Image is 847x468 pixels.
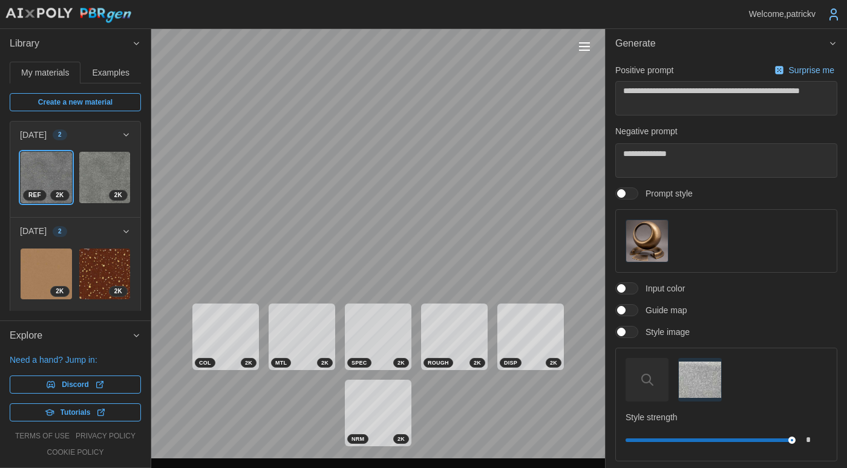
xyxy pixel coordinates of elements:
[504,359,517,367] span: DISP
[10,375,141,394] a: Discord
[576,38,593,55] button: Toggle viewport controls
[79,151,131,204] a: 5XaHISDWABU8sI93z3kB2K
[76,431,136,441] a: privacy policy
[10,218,140,244] button: [DATE]2
[10,93,141,111] a: Create a new material
[352,359,367,367] span: SPEC
[638,326,690,338] span: Style image
[62,376,89,393] span: Discord
[56,190,64,200] span: 2 K
[10,354,141,366] p: Need a hand? Jump in:
[79,248,131,301] a: jJ8HXfVzrJbuQt5X1isx2K
[10,122,140,148] button: [DATE]2
[21,68,69,77] span: My materials
[749,8,816,20] p: Welcome, patrickv
[20,225,47,237] p: [DATE]
[550,359,557,367] span: 2 K
[21,152,72,203] img: PMB3cRn2qOWLEfdfBnIV
[615,64,673,76] p: Positive prompt
[10,321,132,351] span: Explore
[626,219,669,262] button: Prompt style
[638,282,685,294] span: Input color
[21,249,72,300] img: k2M17IOE6zgRk5y6wesS
[10,29,132,59] span: Library
[15,431,70,441] a: terms of use
[10,403,141,421] a: Tutorials
[20,248,73,301] a: k2M17IOE6zgRk5y6wesS2K
[5,7,132,24] img: AIxPoly PBRgen
[678,358,721,401] button: Style image
[79,249,131,300] img: jJ8HXfVzrJbuQt5X1isx
[20,129,47,141] p: [DATE]
[93,68,129,77] span: Examples
[321,359,329,367] span: 2 K
[626,220,668,262] img: Prompt style
[615,125,837,137] p: Negative prompt
[615,29,828,59] span: Generate
[245,359,252,367] span: 2 K
[789,64,837,76] p: Surprise me
[275,359,287,367] span: MTL
[47,447,103,458] a: cookie policy
[199,359,211,367] span: COL
[38,94,113,111] span: Create a new material
[626,411,827,423] p: Style strength
[397,359,405,367] span: 2 K
[58,227,62,236] span: 2
[20,151,73,204] a: PMB3cRn2qOWLEfdfBnIV2KREF
[638,187,693,200] span: Prompt style
[606,29,847,59] button: Generate
[638,304,687,316] span: Guide map
[428,359,449,367] span: ROUGH
[60,404,91,421] span: Tutorials
[58,130,62,140] span: 2
[10,148,140,217] div: [DATE]2
[114,287,122,296] span: 2 K
[474,359,481,367] span: 2 K
[679,362,721,397] img: Style image
[56,287,64,296] span: 2 K
[79,152,131,203] img: 5XaHISDWABU8sI93z3kB
[771,62,837,79] button: Surprise me
[397,435,405,443] span: 2 K
[352,435,364,443] span: NRM
[10,245,140,314] div: [DATE]2
[114,190,122,200] span: 2 K
[28,190,41,200] span: REF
